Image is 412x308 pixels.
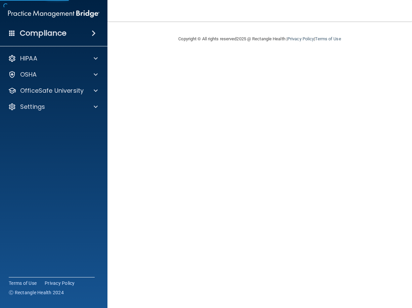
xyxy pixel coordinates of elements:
h4: Compliance [20,29,66,38]
p: Settings [20,103,45,111]
div: Copyright © All rights reserved 2025 @ Rectangle Health | | [137,28,382,50]
a: Terms of Use [315,36,341,41]
a: Terms of Use [9,280,37,287]
p: OfficeSafe University [20,87,84,95]
img: PMB logo [8,7,99,20]
a: HIPAA [8,54,98,62]
a: OfficeSafe University [8,87,98,95]
p: OSHA [20,71,37,79]
p: HIPAA [20,54,37,62]
a: Privacy Policy [287,36,314,41]
a: OSHA [8,71,98,79]
a: Privacy Policy [45,280,75,287]
span: Ⓒ Rectangle Health 2024 [9,289,64,296]
a: Settings [8,103,98,111]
